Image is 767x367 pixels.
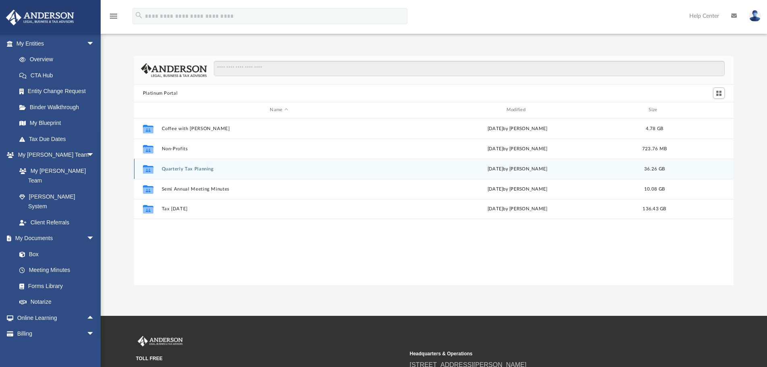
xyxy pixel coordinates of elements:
span: 136.43 GB [643,207,666,211]
span: 723.76 MB [642,146,667,151]
a: Client Referrals [11,214,103,230]
div: id [138,106,158,114]
a: Entity Change Request [11,83,107,100]
a: [PERSON_NAME] System [11,189,103,214]
a: Tax Due Dates [11,131,107,147]
div: id [674,106,730,114]
div: Size [638,106,670,114]
a: Online Learningarrow_drop_up [6,310,103,326]
a: My Documentsarrow_drop_down [6,230,103,247]
a: My Entitiesarrow_drop_down [6,35,107,52]
button: Semi Annual Meeting Minutes [161,187,396,192]
div: Modified [400,106,635,114]
img: User Pic [749,10,761,22]
span: arrow_drop_up [87,310,103,326]
button: Switch to Grid View [713,87,725,99]
span: arrow_drop_down [87,35,103,52]
a: Billingarrow_drop_down [6,326,107,342]
div: Name [161,106,396,114]
button: Platinum Portal [143,90,178,97]
div: [DATE] by [PERSON_NAME] [400,145,635,152]
a: Binder Walkthrough [11,99,107,115]
a: Forms Library [11,278,99,294]
a: CTA Hub [11,67,107,83]
button: Quarterly Tax Planning [161,166,396,172]
input: Search files and folders [214,61,725,76]
div: [DATE] by [PERSON_NAME] [400,205,635,213]
a: Meeting Minutes [11,262,103,278]
a: Notarize [11,294,103,310]
div: [DATE] by [PERSON_NAME] [400,125,635,132]
span: 4.78 GB [645,126,663,131]
a: Box [11,246,99,262]
a: My [PERSON_NAME] Team [11,163,99,189]
div: [DATE] by [PERSON_NAME] [400,165,635,172]
img: Anderson Advisors Platinum Portal [4,10,76,25]
span: arrow_drop_down [87,326,103,342]
span: arrow_drop_down [87,147,103,164]
span: 36.26 GB [644,166,665,171]
span: arrow_drop_down [87,230,103,247]
i: menu [109,11,118,21]
button: Tax [DATE] [161,206,396,211]
i: search [134,11,143,20]
a: menu [109,15,118,21]
button: Non-Profits [161,146,396,151]
div: [DATE] by [PERSON_NAME] [400,185,635,193]
a: My [PERSON_NAME] Teamarrow_drop_down [6,147,103,163]
small: TOLL FREE [136,355,404,362]
a: My Blueprint [11,115,103,131]
span: 10.08 GB [644,187,665,191]
small: Headquarters & Operations [410,350,678,357]
a: Overview [11,52,107,68]
div: grid [134,118,734,285]
img: Anderson Advisors Platinum Portal [136,336,184,346]
button: Coffee with [PERSON_NAME] [161,126,396,131]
